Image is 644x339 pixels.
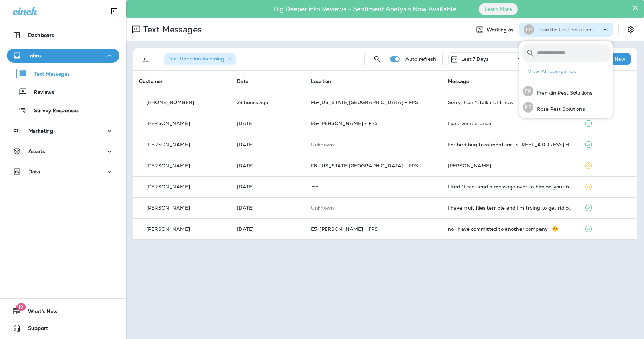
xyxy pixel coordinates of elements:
[519,99,613,115] button: RPRose Pest Solutions
[237,205,300,211] p: Oct 1, 2025 04:00 PM
[7,124,119,138] button: Marketing
[7,304,119,318] button: 19What's New
[237,100,300,105] p: Oct 7, 2025 03:12 PM
[16,303,26,311] span: 19
[28,148,45,154] p: Assets
[21,308,58,317] span: What's New
[615,56,625,62] p: New
[104,4,124,18] button: Collapse Sidebar
[146,142,190,147] p: [PERSON_NAME]
[28,128,53,134] p: Marketing
[27,108,79,114] p: Survey Responses
[311,226,378,232] span: E5-[PERSON_NAME] - FPS
[448,163,573,168] div: Cheryl Travis
[487,27,517,33] span: Working as:
[311,142,437,147] p: This customer does not have a last location and the phone number they messaged is not assigned to...
[533,106,585,112] p: Rose Pest Solutions
[237,78,249,84] span: Date
[7,28,119,42] button: Dashboard
[524,24,534,35] div: FP
[448,184,573,190] div: Liked “I can send a message over to him on your behalf. I will send another link to you https://g...
[27,71,70,78] p: Text Messages
[533,90,592,96] p: Franklin Pest Solutions
[448,78,469,84] span: Message
[525,66,613,77] button: View All Companies
[448,100,573,105] div: Sorry, I can't talk right now.
[311,162,418,169] span: F6-[US_STATE][GEOGRAPHIC_DATA] - FPS
[139,52,153,66] button: Filters
[7,165,119,179] button: Data
[28,53,42,58] p: Inbox
[448,121,573,126] div: I just want a price
[7,144,119,158] button: Assets
[28,169,40,174] p: Data
[448,142,573,147] div: For bed bug treatment for 55368 Hollywood Blvd do u still have the quote on record
[311,78,331,84] span: Location
[21,325,48,334] span: Support
[237,142,300,147] p: Oct 6, 2025 11:27 AM
[139,78,163,84] span: Customer
[405,56,437,62] p: Auto refresh
[311,99,418,105] span: F6-[US_STATE][GEOGRAPHIC_DATA] - FPS
[461,56,489,62] p: Last 7 Days
[140,24,202,35] p: Text Messages
[253,8,477,10] p: Dig Deeper into Reviews - Sentiment Analysis Now Available
[28,32,55,38] p: Dashboard
[7,321,119,335] button: Support
[146,184,190,190] p: [PERSON_NAME]
[237,184,300,190] p: Oct 3, 2025 03:29 PM
[624,23,637,36] button: Settings
[146,100,194,105] p: [PHONE_NUMBER]
[519,83,613,99] button: FPFranklin Pest Solutions
[523,102,533,113] div: RP
[168,56,224,62] span: Text Direction : Incoming
[7,49,119,63] button: Inbox
[146,205,190,211] p: [PERSON_NAME]
[7,66,119,81] button: Text Messages
[146,163,190,168] p: [PERSON_NAME]
[146,121,190,126] p: [PERSON_NAME]
[7,103,119,117] button: Survey Responses
[538,27,594,32] p: Franklin Pest Solutions
[27,89,54,96] p: Reviews
[448,205,573,211] div: I have fruit flies terrible and I'm trying to get rid of them and nothing seems to help I tried t...
[237,163,300,168] p: Oct 4, 2025 12:17 PM
[164,53,236,65] div: Text Direction:Incoming
[237,226,300,232] p: Oct 1, 2025 02:07 PM
[632,2,639,13] button: Close
[7,84,119,99] button: Reviews
[479,3,518,15] button: Learn More
[146,226,190,232] p: [PERSON_NAME]
[370,52,384,66] button: Search Messages
[523,86,533,96] div: FP
[311,120,378,127] span: E5-[PERSON_NAME] - FPS
[311,205,437,211] p: This customer does not have a last location and the phone number they messaged is not assigned to...
[448,226,573,232] div: no i have committed to another company ! 😊
[237,121,300,126] p: Oct 7, 2025 11:17 AM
